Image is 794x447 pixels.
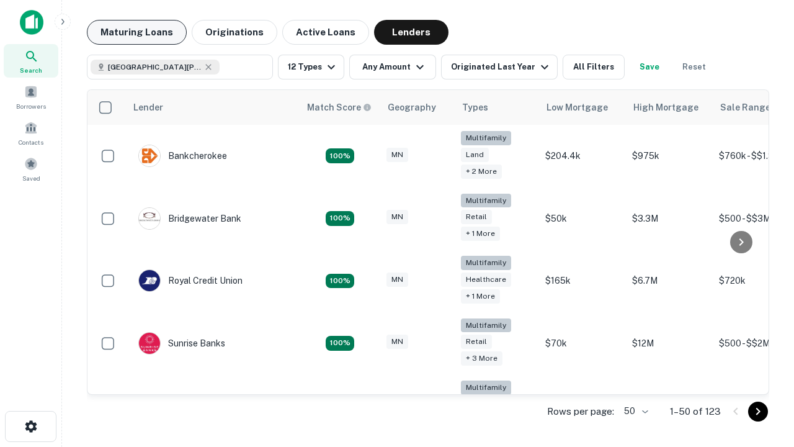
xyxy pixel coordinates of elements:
div: Multifamily [461,194,511,208]
div: Multifamily [461,318,511,333]
td: $50k [539,187,626,250]
div: Matching Properties: 18, hasApolloMatch: undefined [326,148,354,163]
div: Originated Last Year [451,60,552,74]
div: 50 [619,402,650,420]
div: Retail [461,210,492,224]
span: Borrowers [16,101,46,111]
div: Sunrise Banks [138,332,225,354]
div: + 3 more [461,351,502,366]
td: $6.7M [626,250,713,312]
img: picture [139,208,160,229]
button: Maturing Loans [87,20,187,45]
span: Contacts [19,137,43,147]
th: Types [455,90,539,125]
th: Lender [126,90,300,125]
th: High Mortgage [626,90,713,125]
div: Lender [133,100,163,115]
span: Saved [22,173,40,183]
div: + 2 more [461,165,502,179]
td: $70k [539,312,626,375]
div: Capitalize uses an advanced AI algorithm to match your search with the best lender. The match sco... [307,101,372,114]
div: Multifamily [461,256,511,270]
button: Any Amount [349,55,436,79]
th: Geography [380,90,455,125]
a: Search [4,44,58,78]
div: MN [386,335,408,349]
td: $975k [626,125,713,187]
div: + 1 more [461,289,500,304]
img: picture [139,145,160,166]
iframe: Chat Widget [732,308,794,368]
p: 1–50 of 123 [670,404,721,419]
a: Saved [4,152,58,186]
button: Lenders [374,20,448,45]
button: Save your search to get updates of matches that match your search criteria. [630,55,669,79]
div: Matching Properties: 31, hasApolloMatch: undefined [326,336,354,351]
div: MN [386,273,408,287]
h6: Match Score [307,101,369,114]
div: Matching Properties: 18, hasApolloMatch: undefined [326,274,354,289]
div: Land [461,148,489,162]
div: Royal Credit Union [138,269,243,292]
td: $204.4k [539,125,626,187]
div: + 1 more [461,227,500,241]
td: $165k [539,250,626,312]
div: High Mortgage [633,100,698,115]
div: Bridgewater Bank [138,207,241,230]
img: picture [139,333,160,354]
div: Low Mortgage [546,100,608,115]
div: Types [462,100,488,115]
button: Originated Last Year [441,55,558,79]
img: capitalize-icon.png [20,10,43,35]
span: Search [20,65,42,75]
div: MN [386,148,408,162]
div: Multifamily [461,131,511,145]
td: $1.3M [626,374,713,437]
button: Active Loans [282,20,369,45]
a: Borrowers [4,80,58,114]
p: Rows per page: [547,404,614,419]
td: $150k [539,374,626,437]
button: All Filters [563,55,625,79]
div: Matching Properties: 22, hasApolloMatch: undefined [326,211,354,226]
div: Multifamily [461,381,511,395]
span: [GEOGRAPHIC_DATA][PERSON_NAME], [GEOGRAPHIC_DATA], [GEOGRAPHIC_DATA] [108,61,201,73]
td: $3.3M [626,187,713,250]
div: Geography [388,100,436,115]
button: Go to next page [748,402,768,422]
button: Reset [674,55,714,79]
div: Sale Range [720,100,770,115]
button: 12 Types [278,55,344,79]
th: Low Mortgage [539,90,626,125]
div: MN [386,210,408,224]
img: picture [139,270,160,291]
div: Retail [461,335,492,349]
th: Capitalize uses an advanced AI algorithm to match your search with the best lender. The match sco... [300,90,380,125]
div: Bankcherokee [138,145,227,167]
td: $12M [626,312,713,375]
div: Healthcare [461,273,511,287]
a: Contacts [4,116,58,150]
button: Originations [192,20,277,45]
